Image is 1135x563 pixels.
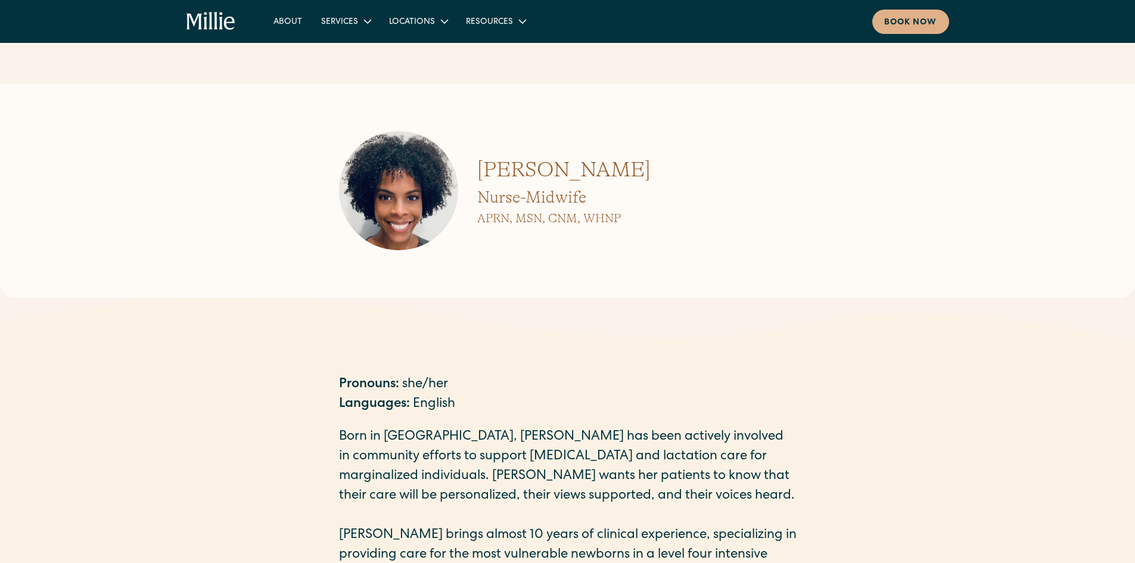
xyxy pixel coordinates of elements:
[339,398,410,411] strong: Languages:
[339,506,797,526] p: ‍
[456,11,534,31] div: Resources
[466,16,513,29] div: Resources
[339,131,458,250] img: Aqueelah Tillman Profile Photo
[477,154,651,186] h1: [PERSON_NAME]
[312,11,380,31] div: Services
[884,17,937,29] div: Book now
[186,12,236,31] a: home
[339,378,399,391] strong: Pronouns:
[321,16,358,29] div: Services
[402,375,448,395] div: she/her
[264,11,312,31] a: About
[389,16,435,29] div: Locations
[413,395,455,415] div: English
[380,11,456,31] div: Locations
[477,186,651,209] h2: Nurse-Midwife
[339,428,797,506] p: Born in [GEOGRAPHIC_DATA], [PERSON_NAME] has been actively involved in community efforts to suppo...
[872,10,949,34] a: Book now
[477,210,651,228] h3: APRN, MSN, CNM, WHNP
